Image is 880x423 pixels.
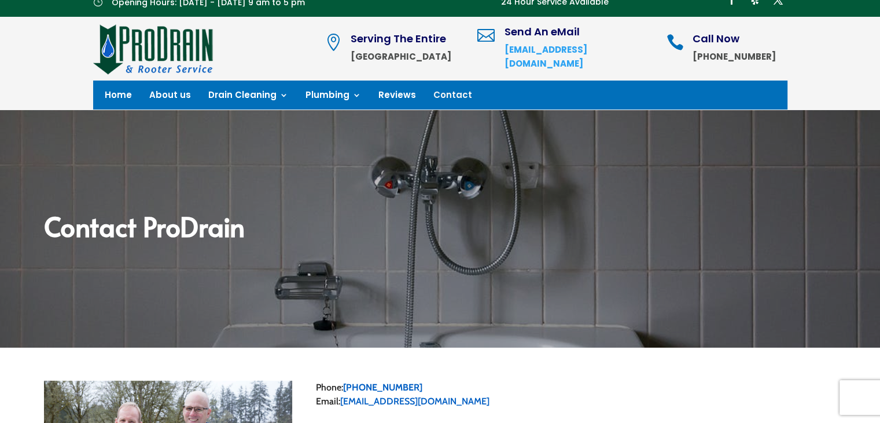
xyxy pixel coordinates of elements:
img: site-logo-100h [93,23,214,75]
span: Phone: [316,382,343,393]
a: About us [149,91,191,104]
span: Call Now [692,31,739,46]
a: Contact [433,91,472,104]
a: Reviews [378,91,416,104]
span:  [324,34,341,51]
a: Home [105,91,132,104]
a: Plumbing [305,91,361,104]
span:  [666,34,683,51]
a: [EMAIL_ADDRESS][DOMAIN_NAME] [340,396,489,407]
h2: Contact ProDrain [44,213,836,245]
strong: [GEOGRAPHIC_DATA] [350,50,451,63]
strong: [PHONE_NUMBER] [692,50,775,63]
a: [PHONE_NUMBER] [343,382,422,393]
span: Send An eMail [504,24,579,39]
a: Drain Cleaning [208,91,288,104]
span: Email: [316,396,340,407]
a: [EMAIL_ADDRESS][DOMAIN_NAME] [504,43,587,70]
span:  [477,27,494,44]
span: Serving The Entire [350,31,445,46]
